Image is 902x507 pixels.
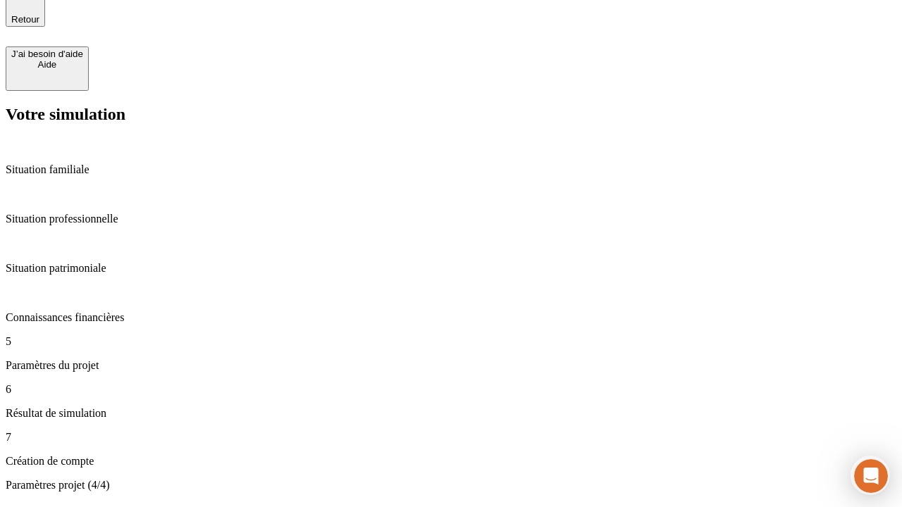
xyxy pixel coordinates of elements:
[851,456,890,495] iframe: Intercom live chat discovery launcher
[854,459,888,493] iframe: Intercom live chat
[11,49,83,59] div: J’ai besoin d'aide
[6,431,896,444] p: 7
[6,163,896,176] p: Situation familiale
[6,407,896,420] p: Résultat de simulation
[6,383,896,396] p: 6
[6,479,896,492] p: Paramètres projet (4/4)
[6,213,896,225] p: Situation professionnelle
[6,455,896,468] p: Création de compte
[6,262,896,275] p: Situation patrimoniale
[6,105,896,124] h2: Votre simulation
[6,335,896,348] p: 5
[11,14,39,25] span: Retour
[6,46,89,91] button: J’ai besoin d'aideAide
[6,311,896,324] p: Connaissances financières
[11,59,83,70] div: Aide
[6,359,896,372] p: Paramètres du projet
